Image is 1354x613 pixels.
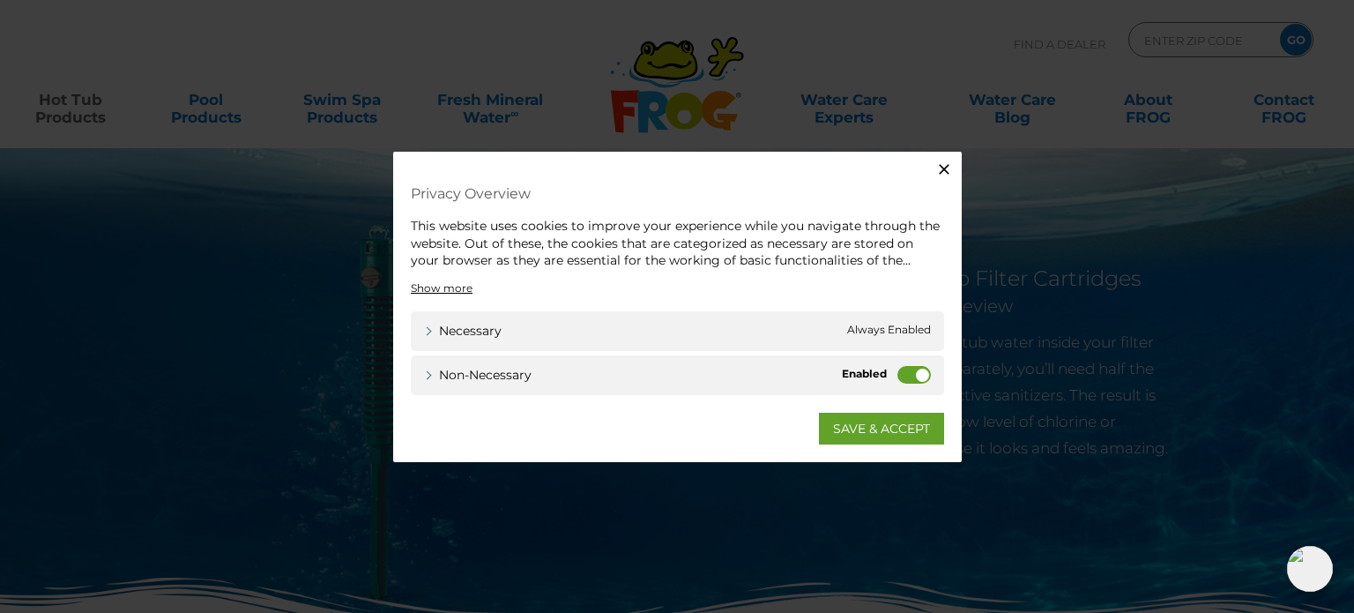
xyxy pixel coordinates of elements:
a: Necessary [424,321,502,340]
a: Show more [411,280,472,295]
div: This website uses cookies to improve your experience while you navigate through the website. Out ... [411,218,944,270]
span: Always Enabled [847,321,931,340]
a: Non-necessary [424,365,532,384]
h4: Privacy Overview [411,178,944,209]
a: SAVE & ACCEPT [819,412,944,444]
img: openIcon [1287,546,1333,592]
